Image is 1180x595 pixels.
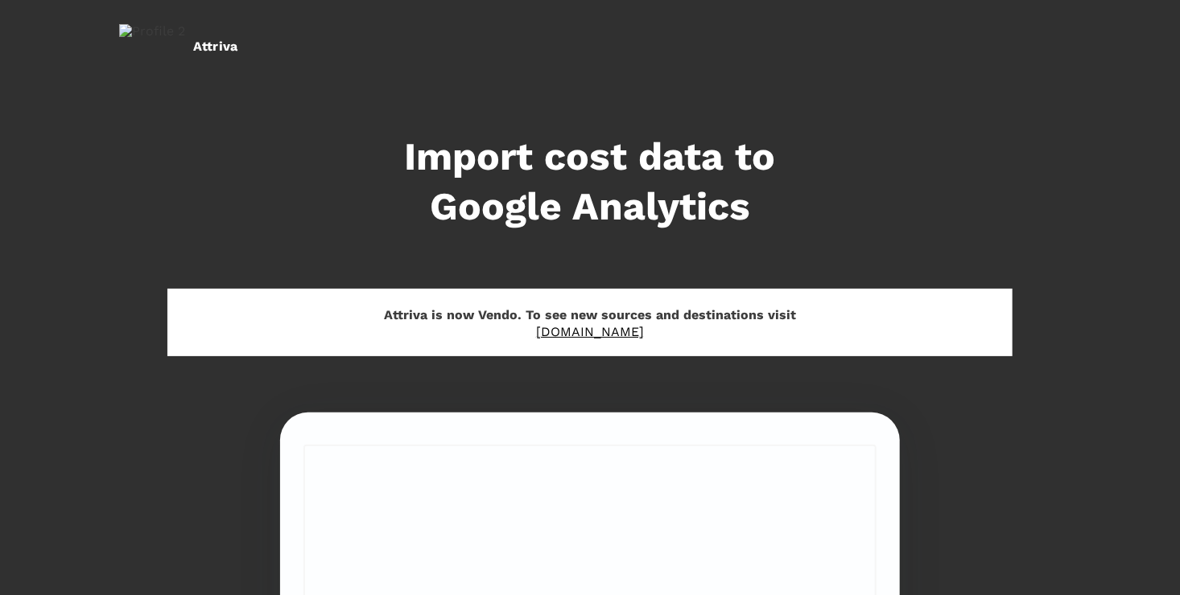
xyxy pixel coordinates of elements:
img: Profile 2 [119,24,185,70]
a: Attriva [119,24,258,70]
a: [DOMAIN_NAME] [536,324,644,339]
h1: Import cost data to Google Analytics [349,132,831,232]
h3: Attriva [193,39,258,55]
p: Attriva is now Vendo. To see new sources and destinations visit [179,305,1001,326]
